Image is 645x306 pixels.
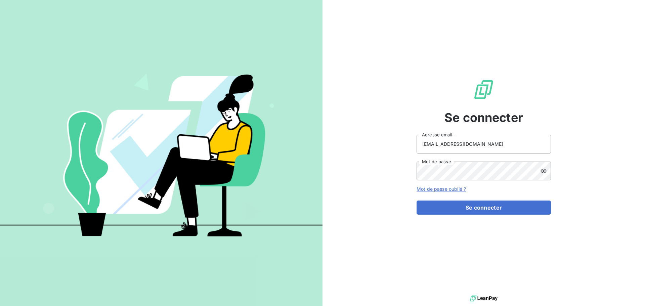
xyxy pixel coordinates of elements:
[417,186,466,192] a: Mot de passe oublié ?
[417,135,551,154] input: placeholder
[417,201,551,215] button: Se connecter
[470,293,498,303] img: logo
[473,79,494,100] img: Logo LeanPay
[444,108,523,127] span: Se connecter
